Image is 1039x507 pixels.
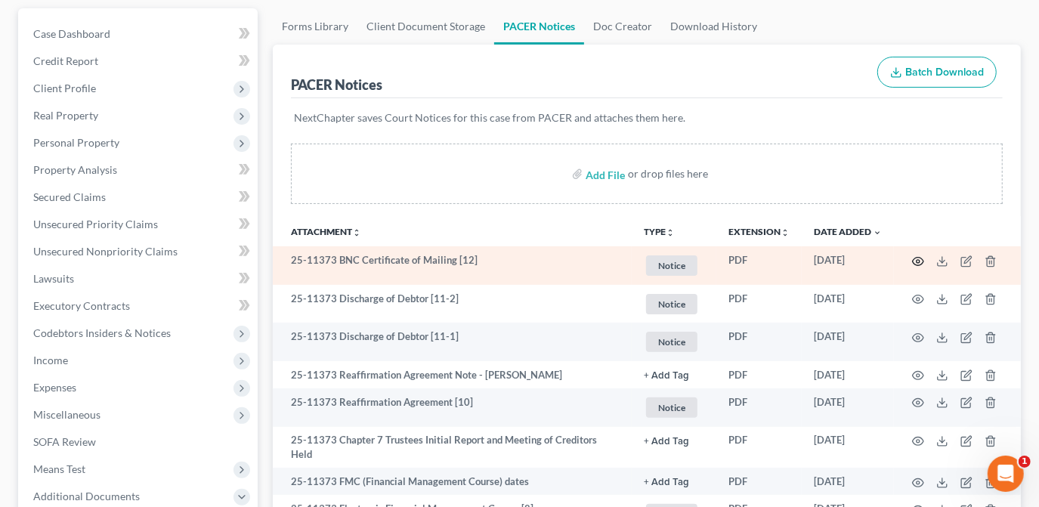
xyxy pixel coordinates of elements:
a: Unsecured Priority Claims [21,211,258,238]
td: [DATE] [802,468,894,495]
td: 25-11373 Discharge of Debtor [11-2] [273,285,632,323]
td: PDF [716,246,802,285]
td: 25-11373 Chapter 7 Trustees Initial Report and Meeting of Creditors Held [273,427,632,468]
td: PDF [716,323,802,361]
td: PDF [716,388,802,427]
span: Codebtors Insiders & Notices [33,326,171,339]
span: Case Dashboard [33,27,110,40]
span: Property Analysis [33,163,117,176]
td: [DATE] [802,246,894,285]
a: Forms Library [273,8,357,45]
span: Secured Claims [33,190,106,203]
span: Credit Report [33,54,98,67]
td: 25-11373 Reaffirmation Agreement [10] [273,388,632,427]
span: Additional Documents [33,490,140,502]
a: Extensionunfold_more [728,226,790,237]
div: or drop files here [628,166,708,181]
button: + Add Tag [644,437,689,447]
span: Unsecured Nonpriority Claims [33,245,178,258]
a: Date Added expand_more [814,226,882,237]
i: unfold_more [352,228,361,237]
span: Miscellaneous [33,408,100,421]
a: PACER Notices [494,8,584,45]
td: 25-11373 Reaffirmation Agreement Note - [PERSON_NAME] [273,361,632,388]
a: Case Dashboard [21,20,258,48]
span: Notice [646,332,697,352]
span: Executory Contracts [33,299,130,312]
td: [DATE] [802,323,894,361]
i: expand_more [873,228,882,237]
a: Lawsuits [21,265,258,292]
a: Unsecured Nonpriority Claims [21,238,258,265]
i: unfold_more [781,228,790,237]
td: PDF [716,285,802,323]
td: PDF [716,427,802,468]
span: Notice [646,397,697,418]
td: [DATE] [802,427,894,468]
a: SOFA Review [21,428,258,456]
a: + Add Tag [644,475,704,489]
span: Real Property [33,109,98,122]
span: Batch Download [905,66,984,79]
button: Batch Download [877,57,997,88]
a: Notice [644,329,704,354]
span: Client Profile [33,82,96,94]
button: TYPEunfold_more [644,227,675,237]
a: Download History [661,8,766,45]
button: + Add Tag [644,371,689,381]
span: Income [33,354,68,366]
a: + Add Tag [644,368,704,382]
td: [DATE] [802,388,894,427]
a: Property Analysis [21,156,258,184]
span: Unsecured Priority Claims [33,218,158,230]
span: Lawsuits [33,272,74,285]
td: 25-11373 BNC Certificate of Mailing [12] [273,246,632,285]
td: 25-11373 FMC (Financial Management Course) dates [273,468,632,495]
td: [DATE] [802,361,894,388]
td: [DATE] [802,285,894,323]
a: Notice [644,395,704,420]
a: Notice [644,253,704,278]
div: PACER Notices [291,76,382,94]
a: Secured Claims [21,184,258,211]
a: Client Document Storage [357,8,494,45]
p: NextChapter saves Court Notices for this case from PACER and attaches them here. [294,110,1000,125]
a: Doc Creator [584,8,661,45]
span: Notice [646,294,697,314]
span: 1 [1019,456,1031,468]
td: PDF [716,361,802,388]
a: Credit Report [21,48,258,75]
a: Executory Contracts [21,292,258,320]
i: unfold_more [666,228,675,237]
iframe: Intercom live chat [988,456,1024,492]
a: Attachmentunfold_more [291,226,361,237]
span: Notice [646,255,697,276]
span: Means Test [33,462,85,475]
a: Notice [644,292,704,317]
a: + Add Tag [644,433,704,447]
button: + Add Tag [644,478,689,487]
span: Personal Property [33,136,119,149]
td: PDF [716,468,802,495]
span: Expenses [33,381,76,394]
span: SOFA Review [33,435,96,448]
td: 25-11373 Discharge of Debtor [11-1] [273,323,632,361]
